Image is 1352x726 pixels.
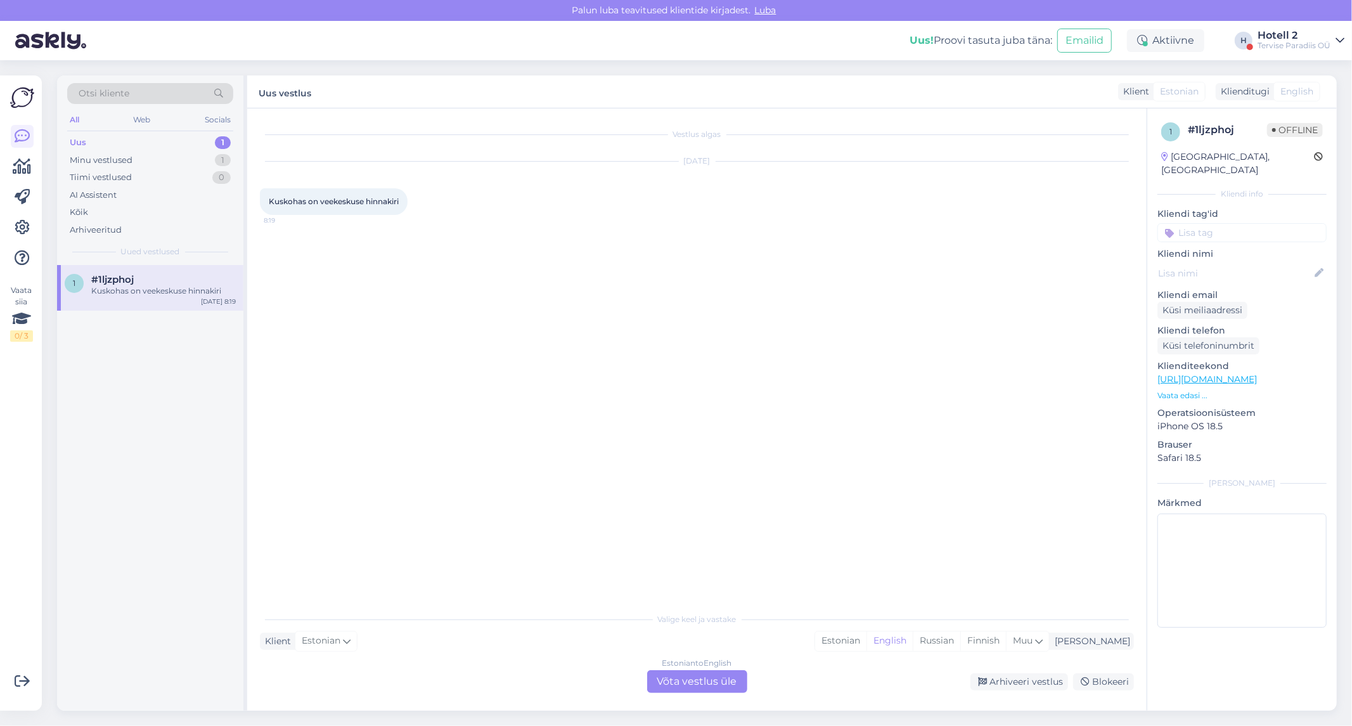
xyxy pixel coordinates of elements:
[1157,288,1327,302] p: Kliendi email
[1258,30,1344,51] a: Hotell 2Tervise Paradiis OÜ
[662,658,732,669] div: Estonian to English
[1258,41,1330,51] div: Tervise Paradiis OÜ
[815,632,866,651] div: Estonian
[202,112,233,128] div: Socials
[302,634,340,648] span: Estonian
[215,136,231,149] div: 1
[1258,30,1330,41] div: Hotell 2
[1118,85,1149,98] div: Klient
[1050,635,1130,648] div: [PERSON_NAME]
[91,274,134,285] span: #1ljzphoj
[1267,123,1323,137] span: Offline
[10,330,33,342] div: 0 / 3
[269,197,399,206] span: Kuskohas on veekeskuse hinnakiri
[960,632,1006,651] div: Finnish
[1073,673,1134,690] div: Blokeeri
[70,154,132,167] div: Minu vestlused
[1157,438,1327,451] p: Brauser
[215,154,231,167] div: 1
[1157,477,1327,489] div: [PERSON_NAME]
[913,632,960,651] div: Russian
[1157,302,1247,319] div: Küsi meiliaadressi
[260,155,1134,167] div: [DATE]
[647,670,747,693] div: Võta vestlus üle
[751,4,780,16] span: Luba
[1160,85,1199,98] span: Estonian
[1157,373,1257,385] a: [URL][DOMAIN_NAME]
[910,33,1052,48] div: Proovi tasuta juba täna:
[70,189,117,202] div: AI Assistent
[910,34,934,46] b: Uus!
[1157,207,1327,221] p: Kliendi tag'id
[1127,29,1204,52] div: Aktiivne
[79,87,129,100] span: Otsi kliente
[1157,188,1327,200] div: Kliendi info
[91,285,236,297] div: Kuskohas on veekeskuse hinnakiri
[10,86,34,110] img: Askly Logo
[121,246,180,257] span: Uued vestlused
[1169,127,1172,136] span: 1
[212,171,231,184] div: 0
[1157,247,1327,261] p: Kliendi nimi
[1157,337,1259,354] div: Küsi telefoninumbrit
[1157,420,1327,433] p: iPhone OS 18.5
[259,83,311,100] label: Uus vestlus
[1158,266,1312,280] input: Lisa nimi
[67,112,82,128] div: All
[1157,360,1327,373] p: Klienditeekond
[70,224,122,237] div: Arhiveeritud
[1157,496,1327,510] p: Märkmed
[1157,390,1327,401] p: Vaata edasi ...
[131,112,153,128] div: Web
[1013,635,1033,646] span: Muu
[1188,122,1267,138] div: # 1ljzphoj
[201,297,236,306] div: [DATE] 8:19
[70,206,88,219] div: Kõik
[70,171,132,184] div: Tiimi vestlused
[260,635,291,648] div: Klient
[1216,85,1270,98] div: Klienditugi
[260,614,1134,625] div: Valige keel ja vastake
[866,632,913,651] div: English
[1057,29,1112,53] button: Emailid
[1157,324,1327,337] p: Kliendi telefon
[1161,150,1314,177] div: [GEOGRAPHIC_DATA], [GEOGRAPHIC_DATA]
[970,673,1068,690] div: Arhiveeri vestlus
[73,278,75,288] span: 1
[10,285,33,342] div: Vaata siia
[264,216,311,225] span: 8:19
[70,136,86,149] div: Uus
[1157,223,1327,242] input: Lisa tag
[1235,32,1252,49] div: H
[260,129,1134,140] div: Vestlus algas
[1157,451,1327,465] p: Safari 18.5
[1157,406,1327,420] p: Operatsioonisüsteem
[1280,85,1313,98] span: English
